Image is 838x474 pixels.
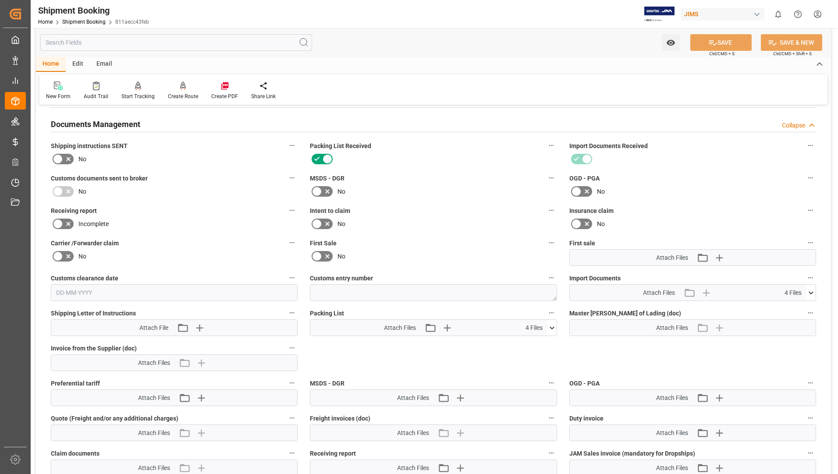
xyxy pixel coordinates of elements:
[66,57,90,72] div: Edit
[546,237,557,248] button: First Sale
[805,140,816,151] button: Import Documents Received
[805,205,816,216] button: Insurance claim
[310,141,371,151] span: Packing List Received
[690,34,752,51] button: SAVE
[310,309,344,318] span: Packing List
[569,449,695,458] span: JAM Sales invoice (mandatory for Dropships)
[51,206,97,216] span: Receiving report
[805,272,816,283] button: Import Documents
[310,449,356,458] span: Receiving report
[569,174,600,183] span: OGD - PGA
[785,288,802,297] span: 4 Files
[78,219,109,229] span: Incomplete
[36,57,66,72] div: Home
[709,50,735,57] span: Ctrl/CMD + S
[310,379,344,388] span: MSDS - DGR
[337,187,345,196] span: No
[138,393,170,403] span: Attach Files
[569,239,595,248] span: First sale
[51,174,148,183] span: Customs documents sent to broker
[805,172,816,184] button: OGD - PGA
[805,307,816,318] button: Master [PERSON_NAME] of Lading (doc)
[286,237,298,248] button: Carrier /Forwarder claim
[286,377,298,389] button: Preferential tariff
[286,307,298,318] button: Shipping Letter of Instructions
[62,19,106,25] a: Shipment Booking
[51,379,100,388] span: Preferential tariff
[310,174,344,183] span: MSDS - DGR
[569,141,648,151] span: Import Documents Received
[788,4,808,24] button: Help Center
[761,34,822,51] button: SAVE & NEW
[51,309,136,318] span: Shipping Letter of Instructions
[286,342,298,354] button: Invoice from the Supplier (doc)
[569,206,614,216] span: Insurance claim
[656,393,688,403] span: Attach Files
[397,463,429,473] span: Attach Files
[90,57,119,72] div: Email
[310,274,373,283] span: Customs entry number
[51,239,119,248] span: Carrier /Forwarder claim
[51,284,298,301] input: DD-MM-YYYY
[805,412,816,424] button: Duty invoice
[286,205,298,216] button: Receiving report
[569,414,604,423] span: Duty invoice
[546,272,557,283] button: Customs entry number
[38,4,149,17] div: Shipment Booking
[139,323,168,333] span: Attach File
[768,4,788,24] button: show 0 new notifications
[78,252,86,261] span: No
[78,155,86,164] span: No
[681,6,768,22] button: JIMS
[569,274,621,283] span: Import Documents
[286,412,298,424] button: Quote (Freight and/or any additional charges)
[546,412,557,424] button: Freight invoices (doc)
[138,428,170,438] span: Attach Files
[656,463,688,473] span: Attach Files
[546,447,557,459] button: Receiving report
[643,288,675,297] span: Attach Files
[168,92,198,100] div: Create Route
[51,118,140,130] h2: Documents Management
[286,447,298,459] button: Claim documents
[526,323,543,333] span: 4 Files
[569,309,681,318] span: Master [PERSON_NAME] of Lading (doc)
[805,377,816,389] button: OGD - PGA
[46,92,71,100] div: New Form
[286,272,298,283] button: Customs clearance date
[782,121,805,130] div: Collapse
[597,219,605,229] span: No
[121,92,155,100] div: Start Tracking
[546,140,557,151] button: Packing List Received
[662,34,680,51] button: open menu
[805,237,816,248] button: First sale
[310,206,350,216] span: Intent to claim
[546,205,557,216] button: Intent to claim
[597,187,605,196] span: No
[656,428,688,438] span: Attach Files
[40,34,312,51] input: Search Fields
[251,92,276,100] div: Share Link
[84,92,108,100] div: Audit Trail
[51,141,128,151] span: Shipping instructions SENT
[310,414,370,423] span: Freight invoices (doc)
[644,7,675,22] img: Exertis%20JAM%20-%20Email%20Logo.jpg_1722504956.jpg
[397,393,429,403] span: Attach Files
[211,92,238,100] div: Create PDF
[546,307,557,318] button: Packing List
[78,187,86,196] span: No
[773,50,812,57] span: Ctrl/CMD + Shift + S
[681,8,765,21] div: JIMS
[138,358,170,368] span: Attach Files
[138,463,170,473] span: Attach Files
[337,252,345,261] span: No
[569,379,600,388] span: OGD - PGA
[384,323,416,333] span: Attach Files
[286,140,298,151] button: Shipping instructions SENT
[51,449,99,458] span: Claim documents
[51,414,178,423] span: Quote (Freight and/or any additional charges)
[286,172,298,184] button: Customs documents sent to broker
[51,274,118,283] span: Customs clearance date
[38,19,53,25] a: Home
[310,239,337,248] span: First Sale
